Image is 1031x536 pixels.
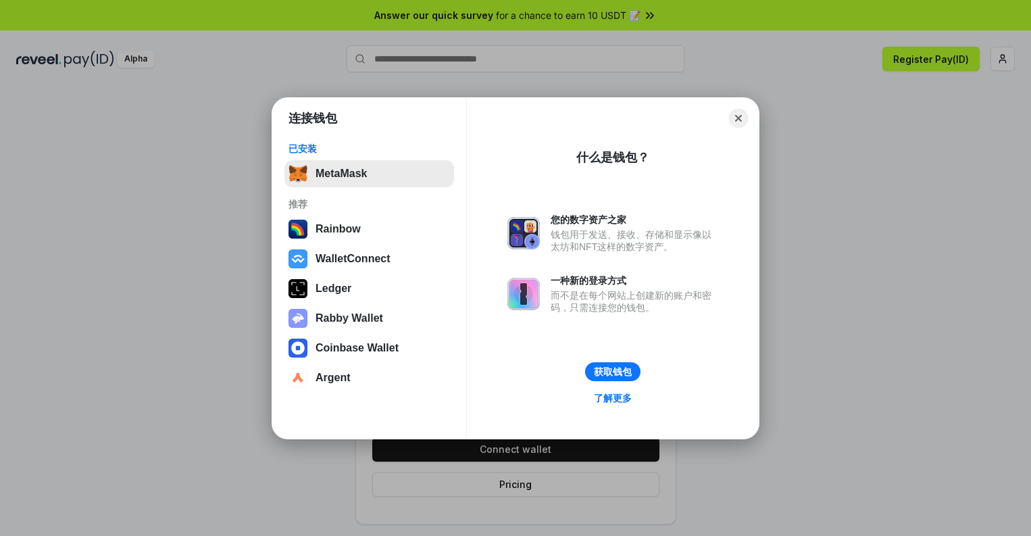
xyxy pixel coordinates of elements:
a: 了解更多 [586,389,640,407]
div: 获取钱包 [594,366,632,378]
h1: 连接钱包 [288,110,337,126]
div: 已安装 [288,143,450,155]
div: Argent [316,372,351,384]
img: svg+xml,%3Csvg%20xmlns%3D%22http%3A%2F%2Fwww.w3.org%2F2000%2Fsvg%22%20fill%3D%22none%22%20viewBox... [507,278,540,310]
button: Close [729,109,748,128]
img: svg+xml,%3Csvg%20fill%3D%22none%22%20height%3D%2233%22%20viewBox%3D%220%200%2035%2033%22%20width%... [288,164,307,183]
button: Rabby Wallet [284,305,454,332]
div: 而不是在每个网站上创建新的账户和密码，只需连接您的钱包。 [551,289,718,314]
img: svg+xml,%3Csvg%20width%3D%2228%22%20height%3D%2228%22%20viewBox%3D%220%200%2028%2028%22%20fill%3D... [288,249,307,268]
button: Coinbase Wallet [284,335,454,362]
div: Rainbow [316,223,361,235]
button: Argent [284,364,454,391]
img: svg+xml,%3Csvg%20xmlns%3D%22http%3A%2F%2Fwww.w3.org%2F2000%2Fsvg%22%20width%3D%2228%22%20height%3... [288,279,307,298]
div: 了解更多 [594,392,632,404]
div: Ledger [316,283,351,295]
button: WalletConnect [284,245,454,272]
div: 一种新的登录方式 [551,274,718,287]
div: WalletConnect [316,253,391,265]
button: MetaMask [284,160,454,187]
button: Ledger [284,275,454,302]
img: svg+xml,%3Csvg%20xmlns%3D%22http%3A%2F%2Fwww.w3.org%2F2000%2Fsvg%22%20fill%3D%22none%22%20viewBox... [288,309,307,328]
div: Rabby Wallet [316,312,383,324]
div: 钱包用于发送、接收、存储和显示像以太坊和NFT这样的数字资产。 [551,228,718,253]
div: 什么是钱包？ [576,149,649,166]
div: Coinbase Wallet [316,342,399,354]
img: svg+xml,%3Csvg%20width%3D%22120%22%20height%3D%22120%22%20viewBox%3D%220%200%20120%20120%22%20fil... [288,220,307,239]
div: 推荐 [288,198,450,210]
div: MetaMask [316,168,367,180]
img: svg+xml,%3Csvg%20width%3D%2228%22%20height%3D%2228%22%20viewBox%3D%220%200%2028%2028%22%20fill%3D... [288,339,307,358]
button: Rainbow [284,216,454,243]
img: svg+xml,%3Csvg%20width%3D%2228%22%20height%3D%2228%22%20viewBox%3D%220%200%2028%2028%22%20fill%3D... [288,368,307,387]
div: 您的数字资产之家 [551,214,718,226]
button: 获取钱包 [585,362,640,381]
img: svg+xml,%3Csvg%20xmlns%3D%22http%3A%2F%2Fwww.w3.org%2F2000%2Fsvg%22%20fill%3D%22none%22%20viewBox... [507,217,540,249]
